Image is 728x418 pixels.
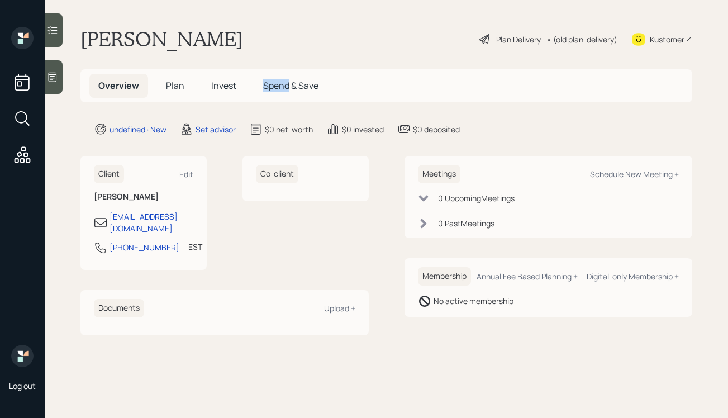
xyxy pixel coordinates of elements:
div: Annual Fee Based Planning + [477,271,578,282]
h6: Co-client [256,165,298,183]
div: Kustomer [650,34,684,45]
div: Upload + [324,303,355,313]
div: [EMAIL_ADDRESS][DOMAIN_NAME] [110,211,193,234]
img: retirable_logo.png [11,345,34,367]
div: No active membership [434,295,513,307]
div: 0 Upcoming Meeting s [438,192,515,204]
div: $0 net-worth [265,123,313,135]
span: Invest [211,79,236,92]
div: Digital-only Membership + [587,271,679,282]
div: Plan Delivery [496,34,541,45]
div: EST [188,241,202,253]
span: Overview [98,79,139,92]
h6: Meetings [418,165,460,183]
div: $0 invested [342,123,384,135]
div: Set advisor [196,123,236,135]
span: Spend & Save [263,79,318,92]
h6: Membership [418,267,471,286]
div: 0 Past Meeting s [438,217,494,229]
div: Edit [179,169,193,179]
div: Schedule New Meeting + [590,169,679,179]
div: Log out [9,381,36,391]
h6: Client [94,165,124,183]
h6: [PERSON_NAME] [94,192,193,202]
div: undefined · New [110,123,166,135]
h6: Documents [94,299,144,317]
div: [PHONE_NUMBER] [110,241,179,253]
span: Plan [166,79,184,92]
div: $0 deposited [413,123,460,135]
div: • (old plan-delivery) [546,34,617,45]
h1: [PERSON_NAME] [80,27,243,51]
